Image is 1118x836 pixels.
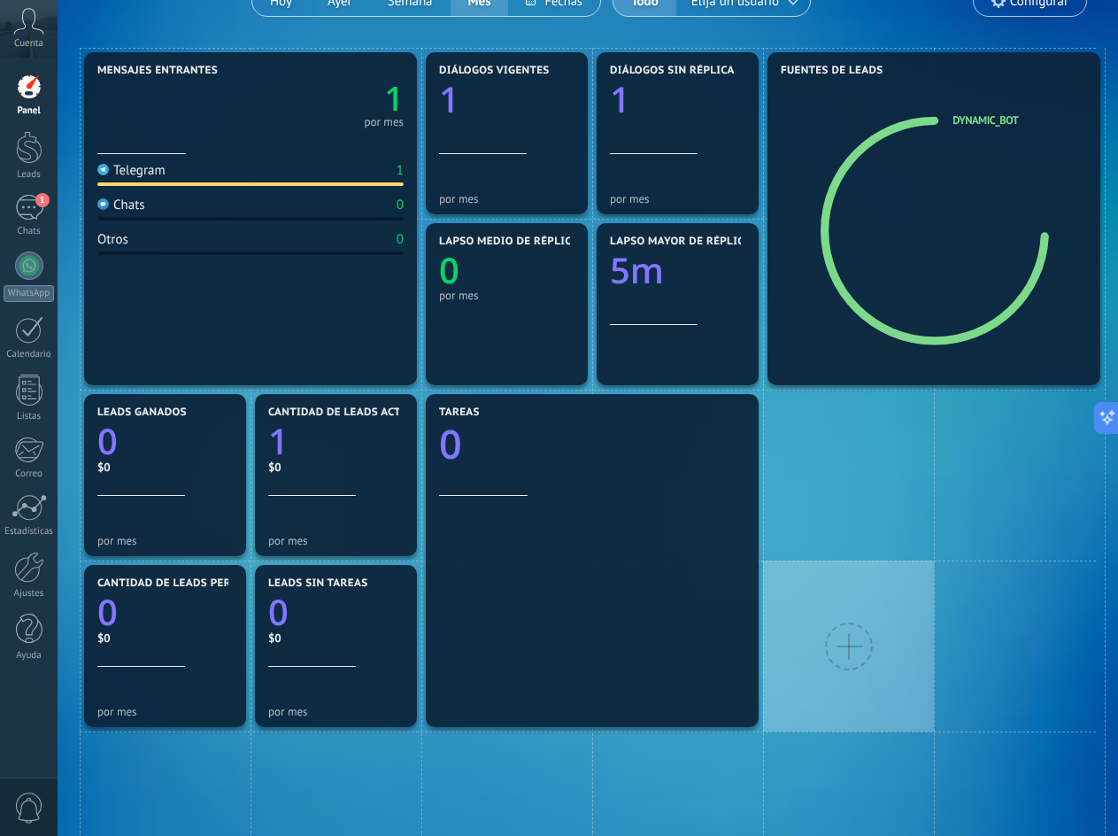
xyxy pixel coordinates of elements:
[268,460,404,475] div: $0
[4,526,55,538] div: Estadísticas
[268,631,404,646] div: $0
[268,705,404,718] div: por mes
[97,198,109,210] img: Chats
[4,468,55,480] div: Correo
[384,75,404,121] text: 1
[4,169,55,181] div: Leads
[4,588,55,600] div: Ajustes
[610,245,664,294] text: 5m
[97,534,233,547] div: por mes
[4,349,55,360] div: Calendario
[4,105,55,117] div: Panel
[97,577,266,590] span: Cantidad de leads perdidos
[4,650,55,662] div: Ayuda
[4,226,55,237] div: Chats
[97,162,166,179] div: Telegram
[439,417,462,471] text: 0
[97,164,109,175] img: Telegram
[97,587,118,636] text: 0
[4,411,55,422] div: Listas
[268,416,289,465] text: 1
[439,245,459,294] text: 0
[439,236,579,248] span: Lapso medio de réplica
[97,197,145,213] div: Chats
[781,65,883,77] span: Fuentes de leads
[439,74,459,123] text: 1
[439,417,745,471] a: 0
[610,192,745,205] div: por mes
[97,416,233,465] a: 0
[397,231,404,248] div: 0
[97,65,218,77] span: Mensajes entrantes
[97,587,233,636] a: 0
[397,162,404,179] div: 1
[439,192,574,205] div: por mes
[397,197,404,213] div: 0
[439,65,550,77] span: Diálogos vigentes
[97,705,233,718] div: por mes
[268,416,404,465] a: 1
[610,65,735,77] span: Diálogos sin réplica
[268,587,404,636] a: 0
[4,285,54,302] div: WhatsApp
[364,118,404,127] div: por mes
[97,231,128,248] div: Otros
[610,74,630,123] text: 1
[97,406,187,419] span: Leads ganados
[97,460,233,475] div: $0
[439,289,574,302] div: por mes
[268,406,427,419] span: Cantidad de leads activos
[97,416,118,465] text: 0
[610,245,745,294] a: 5m
[268,534,404,547] div: por mes
[35,193,50,207] span: 1
[610,236,751,248] span: Lapso mayor de réplica
[952,113,1018,128] a: Dynamic_bot
[251,75,404,121] a: 1
[14,38,43,50] span: Cuenta
[97,631,233,646] div: $0
[268,577,367,590] span: Leads sin tareas
[268,587,289,636] text: 0
[439,406,480,419] span: Tareas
